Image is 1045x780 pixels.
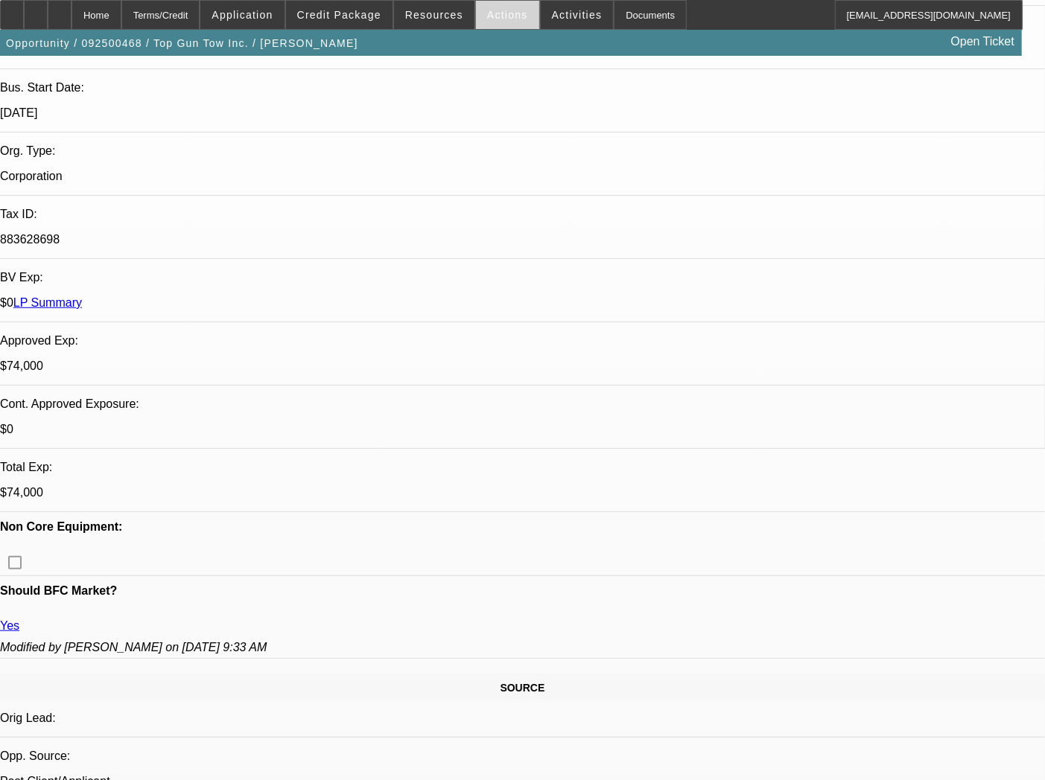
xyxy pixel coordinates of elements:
a: Open Ticket [945,29,1020,54]
span: Credit Package [297,9,381,21]
span: Resources [405,9,463,21]
button: Credit Package [286,1,393,29]
button: Resources [394,1,474,29]
span: Application [212,9,273,21]
a: LP Summary [13,296,82,309]
span: Actions [487,9,528,21]
button: Activities [541,1,614,29]
span: Opportunity / 092500468 / Top Gun Tow Inc. / [PERSON_NAME] [6,37,358,49]
span: Activities [552,9,603,21]
span: SOURCE [501,682,545,694]
button: Actions [476,1,539,29]
button: Application [200,1,284,29]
